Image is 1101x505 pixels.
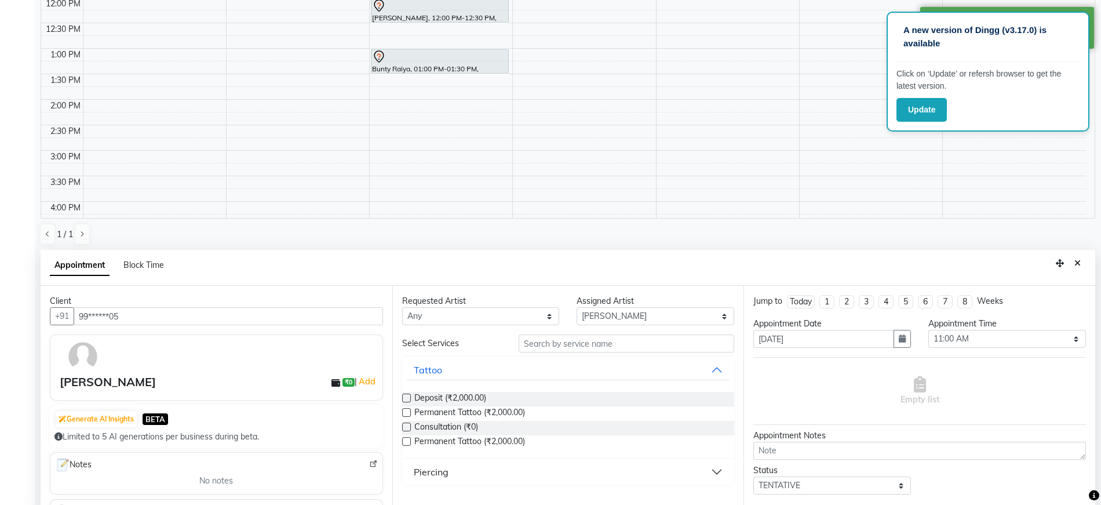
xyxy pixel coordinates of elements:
[50,255,110,276] span: Appointment
[74,307,383,325] input: Search by Name/Mobile/Email/Code
[48,202,83,214] div: 4:00 PM
[414,406,525,421] span: Permanent Tattoo (₹2,000.00)
[393,337,510,350] div: Select Services
[407,359,730,380] button: Tattoo
[898,295,913,308] li: 5
[903,24,1073,50] p: A new version of Dingg (v3.17.0) is available
[57,228,73,241] span: 1 / 1
[414,465,449,479] div: Piercing
[50,307,74,325] button: +91
[48,49,83,61] div: 1:00 PM
[878,295,894,308] li: 4
[519,335,734,353] input: Search by service name
[199,475,233,487] span: No notes
[55,457,92,473] span: Notes
[577,295,734,307] div: Assigned Artist
[928,318,1086,330] div: Appointment Time
[371,49,508,73] div: Bunty Raiya, 01:00 PM-01:30 PM, Permanent Tattoo
[48,176,83,188] div: 3:30 PM
[414,421,478,435] span: Consultation (₹0)
[957,295,972,308] li: 8
[66,340,100,373] img: avatar
[896,98,947,122] button: Update
[50,295,383,307] div: Client
[414,392,486,406] span: Deposit (₹2,000.00)
[48,74,83,86] div: 1:30 PM
[753,430,1086,442] div: Appointment Notes
[753,330,894,348] input: yyyy-mm-dd
[1069,255,1086,273] button: Close
[938,295,953,308] li: 7
[60,373,156,391] div: [PERSON_NAME]
[753,295,782,307] div: Jump to
[355,375,377,388] span: |
[48,151,83,163] div: 3:00 PM
[819,295,834,308] li: 1
[143,413,168,424] span: BETA
[414,435,525,450] span: Permanent Tattoo (₹2,000.00)
[414,363,442,377] div: Tattoo
[790,296,812,308] div: Today
[402,295,560,307] div: Requested Artist
[56,411,137,427] button: Generate AI Insights
[123,260,164,270] span: Block Time
[48,100,83,112] div: 2:00 PM
[901,376,939,406] span: Empty list
[48,125,83,137] div: 2:30 PM
[918,295,933,308] li: 6
[859,295,874,308] li: 3
[357,375,377,388] a: Add
[43,23,83,35] div: 12:30 PM
[54,431,378,443] div: Limited to 5 AI generations per business during beta.
[839,295,854,308] li: 2
[753,464,911,477] div: Status
[407,462,730,482] button: Piercing
[342,378,355,387] span: ₹0
[753,318,911,330] div: Appointment Date
[977,295,1003,307] div: Weeks
[896,68,1080,92] p: Click on ‘Update’ or refersh browser to get the latest version.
